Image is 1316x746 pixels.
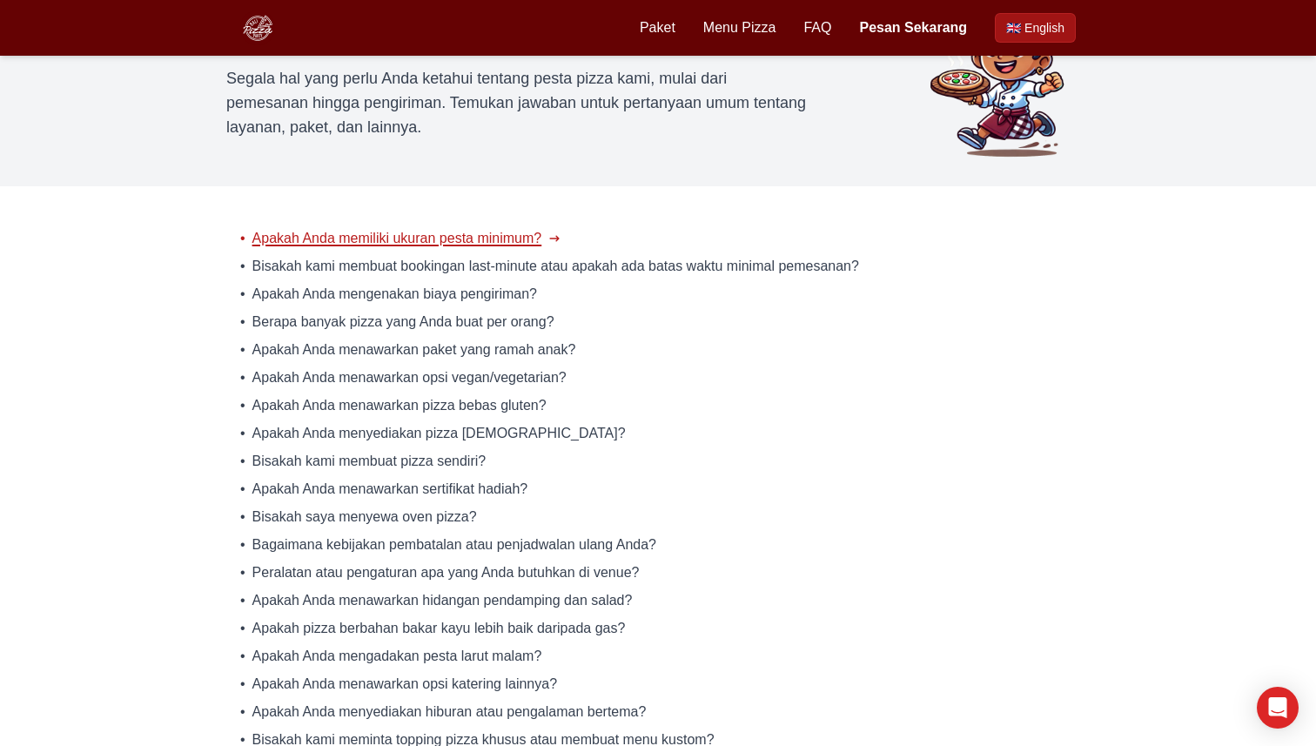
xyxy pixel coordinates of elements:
span: Berapa banyak pizza yang Anda buat per orang? [252,312,554,333]
a: • Peralatan atau pengaturan apa yang Anda butuhkan di venue? [240,562,1076,583]
span: Apakah Anda menawarkan opsi katering lainnya? [252,674,557,695]
span: Apakah Anda menawarkan pizza bebas gluten? [252,395,547,416]
span: Apakah Anda menawarkan opsi vegan/vegetarian? [252,367,567,388]
span: • [240,312,245,333]
span: • [240,646,245,667]
span: • [240,339,245,360]
span: • [240,367,245,388]
a: • Apakah Anda memiliki ukuran pesta minimum? [240,228,1076,249]
a: • Apakah pizza berbahan bakar kayu lebih baik daripada gas? [240,618,1076,639]
span: Apakah Anda mengenakan biaya pengiriman? [252,284,537,305]
a: • Bisakah kami membuat bookingan last-minute atau apakah ada batas waktu minimal pemesanan? [240,256,1076,277]
span: • [240,256,245,277]
a: Switch to English [995,13,1076,43]
span: Apakah Anda menyediakan pizza [DEMOGRAPHIC_DATA]? [252,423,626,444]
a: • Bisakah kami membuat pizza sendiri? [240,451,1076,472]
a: • Apakah Anda mengenakan biaya pengiriman? [240,284,1076,305]
span: • [240,228,245,249]
span: Apakah Anda menyediakan hiburan atau pengalaman bertema? [252,702,647,722]
a: • Apakah Anda menawarkan sertifikat hadiah? [240,479,1076,500]
span: Peralatan atau pengaturan apa yang Anda butuhkan di venue? [252,562,640,583]
span: • [240,590,245,611]
span: • [240,562,245,583]
span: • [240,507,245,528]
span: • [240,702,245,722]
a: Paket [640,17,675,38]
a: • Apakah Anda mengadakan pesta larut malam? [240,646,1076,667]
span: • [240,284,245,305]
a: • Bisakah saya menyewa oven pizza? [240,507,1076,528]
span: • [240,618,245,639]
span: Apakah Anda menawarkan sertifikat hadiah? [252,479,528,500]
span: • [240,451,245,472]
span: Bisakah saya menyewa oven pizza? [252,507,477,528]
span: • [240,479,245,500]
a: • Berapa banyak pizza yang Anda buat per orang? [240,312,1076,333]
span: • [240,534,245,555]
a: • Apakah Anda menyediakan hiburan atau pengalaman bertema? [240,702,1076,722]
span: Bisakah kami membuat pizza sendiri? [252,451,487,472]
span: Bisakah kami membuat bookingan last-minute atau apakah ada batas waktu minimal pemesanan? [252,256,859,277]
img: Bali Pizza Party Logo [240,10,275,45]
a: Menu Pizza [703,17,776,38]
a: • Apakah Anda menawarkan opsi vegan/vegetarian? [240,367,1076,388]
span: Apakah Anda menawarkan hidangan pendamping dan salad? [252,590,633,611]
span: • [240,423,245,444]
span: • [240,674,245,695]
span: Bagaimana kebijakan pembatalan atau penjadwalan ulang Anda? [252,534,656,555]
a: • Apakah Anda menawarkan hidangan pendamping dan salad? [240,590,1076,611]
a: FAQ [803,17,831,38]
a: • Apakah Anda menawarkan paket yang ramah anak? [240,339,1076,360]
p: Segala hal yang perlu Anda ketahui tentang pesta pizza kami, mulai dari pemesanan hingga pengirim... [226,66,811,139]
a: Pesan Sekarang [859,17,967,38]
span: Apakah pizza berbahan bakar kayu lebih baik daripada gas? [252,618,626,639]
span: Apakah Anda mengadakan pesta larut malam? [252,646,542,667]
span: English [1024,19,1064,37]
span: Apakah Anda menawarkan paket yang ramah anak? [252,339,576,360]
a: • Apakah Anda menyediakan pizza [DEMOGRAPHIC_DATA]? [240,423,1076,444]
a: • Bagaimana kebijakan pembatalan atau penjadwalan ulang Anda? [240,534,1076,555]
span: • [240,395,245,416]
span: Apakah Anda memiliki ukuran pesta minimum? [252,228,542,249]
a: • Apakah Anda menawarkan pizza bebas gluten? [240,395,1076,416]
a: • Apakah Anda menawarkan opsi katering lainnya? [240,674,1076,695]
div: Open Intercom Messenger [1257,687,1299,729]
